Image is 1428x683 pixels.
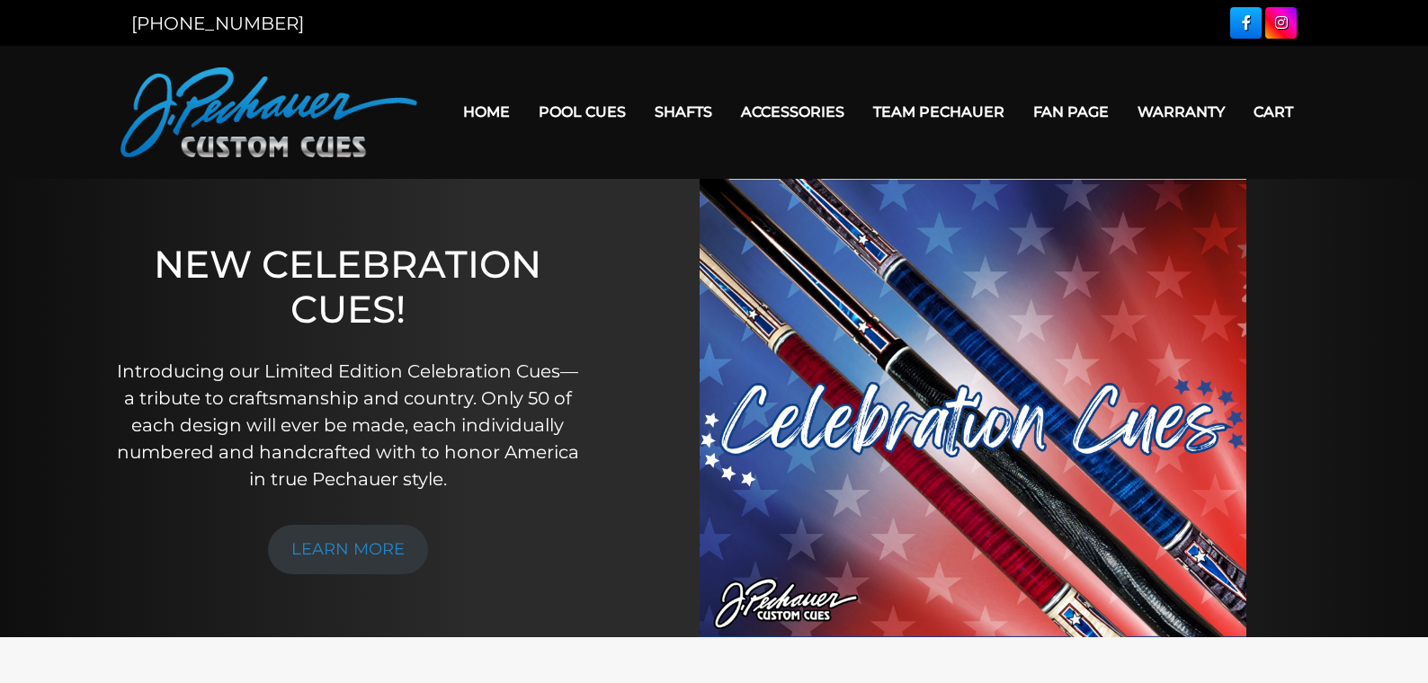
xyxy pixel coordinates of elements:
[449,89,524,135] a: Home
[859,89,1019,135] a: Team Pechauer
[120,67,417,157] img: Pechauer Custom Cues
[1123,89,1239,135] a: Warranty
[640,89,727,135] a: Shafts
[727,89,859,135] a: Accessories
[524,89,640,135] a: Pool Cues
[116,242,580,333] h1: NEW CELEBRATION CUES!
[116,358,580,492] p: Introducing our Limited Edition Celebration Cues—a tribute to craftsmanship and country. Only 50 ...
[268,525,428,574] a: LEARN MORE
[1239,89,1308,135] a: Cart
[1019,89,1123,135] a: Fan Page
[131,13,304,34] a: [PHONE_NUMBER]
